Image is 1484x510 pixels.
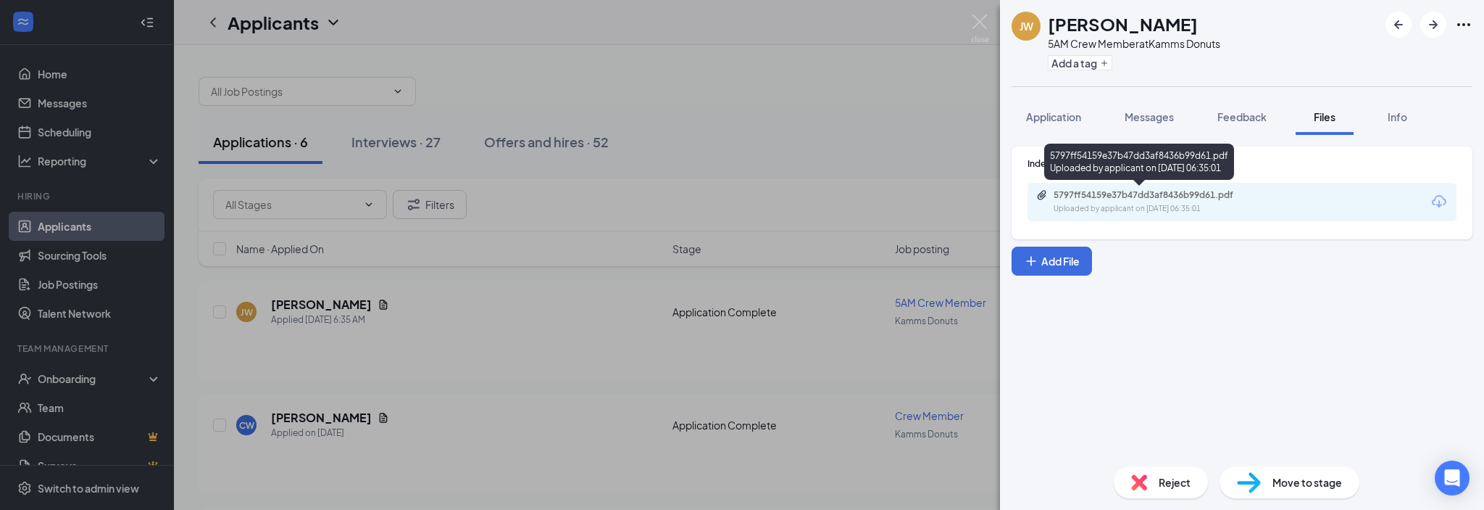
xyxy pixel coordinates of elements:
[1048,12,1198,36] h1: [PERSON_NAME]
[1027,157,1456,170] div: Indeed Resume
[1159,474,1191,490] span: Reject
[1100,59,1109,67] svg: Plus
[1054,203,1271,215] div: Uploaded by applicant on [DATE] 06:35:01
[1125,110,1174,123] span: Messages
[1012,247,1092,276] button: Add FilePlus
[1425,16,1442,33] svg: ArrowRight
[1036,189,1048,201] svg: Paperclip
[1390,16,1407,33] svg: ArrowLeftNew
[1420,12,1446,38] button: ArrowRight
[1048,36,1220,51] div: 5AM Crew Member at Kamms Donuts
[1455,16,1472,33] svg: Ellipses
[1385,12,1412,38] button: ArrowLeftNew
[1048,55,1112,70] button: PlusAdd a tag
[1024,254,1038,268] svg: Plus
[1217,110,1267,123] span: Feedback
[1044,144,1234,180] div: 5797ff54159e37b47dd3af8436b99d61.pdf Uploaded by applicant on [DATE] 06:35:01
[1272,474,1342,490] span: Move to stage
[1430,193,1448,210] svg: Download
[1026,110,1081,123] span: Application
[1020,19,1033,33] div: JW
[1036,189,1271,215] a: Paperclip5797ff54159e37b47dd3af8436b99d61.pdfUploaded by applicant on [DATE] 06:35:01
[1435,461,1470,495] div: Open Intercom Messenger
[1054,189,1256,201] div: 5797ff54159e37b47dd3af8436b99d61.pdf
[1388,110,1407,123] span: Info
[1314,110,1335,123] span: Files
